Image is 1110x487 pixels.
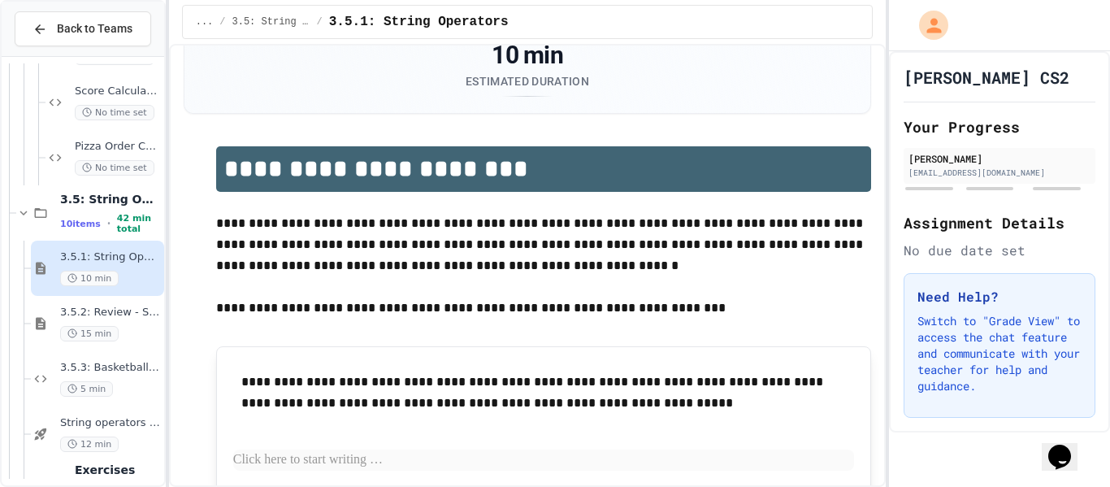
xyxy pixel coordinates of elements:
h1: [PERSON_NAME] CS2 [904,66,1069,89]
span: 42 min total [117,213,161,234]
span: Pizza Order Calculator [75,140,161,154]
span: 3.5.1: String Operators [60,250,161,264]
span: No time set [75,105,154,120]
button: Back to Teams [15,11,151,46]
span: 10 min [60,271,119,286]
span: Back to Teams [57,20,132,37]
div: [PERSON_NAME] [908,151,1090,166]
span: 3.5: String Operators [60,192,161,207]
p: Switch to "Grade View" to access the chat feature and communicate with your teacher for help and ... [917,313,1082,394]
span: / [219,15,225,28]
span: 10 items [60,219,101,229]
span: Exercises [75,463,161,477]
span: 3.5.3: Basketballs and Footballs [60,361,161,375]
span: 3.5.2: Review - String Operators [60,306,161,320]
span: 15 min [60,326,119,341]
span: 3.5.1: String Operators [329,12,509,32]
div: No due date set [904,241,1095,260]
div: [EMAIL_ADDRESS][DOMAIN_NAME] [908,167,1090,179]
h2: Your Progress [904,115,1095,138]
h3: Need Help? [917,287,1082,307]
h2: Assignment Details [904,211,1095,234]
span: 12 min [60,437,119,452]
div: Estimated Duration [466,73,589,89]
span: Score Calculator [75,85,161,98]
div: My Account [902,7,952,44]
span: / [317,15,323,28]
span: ... [196,15,214,28]
div: 10 min [466,41,589,70]
span: String operators - Quiz [60,416,161,430]
span: 5 min [60,381,113,397]
span: • [107,217,111,230]
span: No time set [75,160,154,176]
iframe: chat widget [1042,422,1094,471]
span: 3.5: String Operators [232,15,310,28]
